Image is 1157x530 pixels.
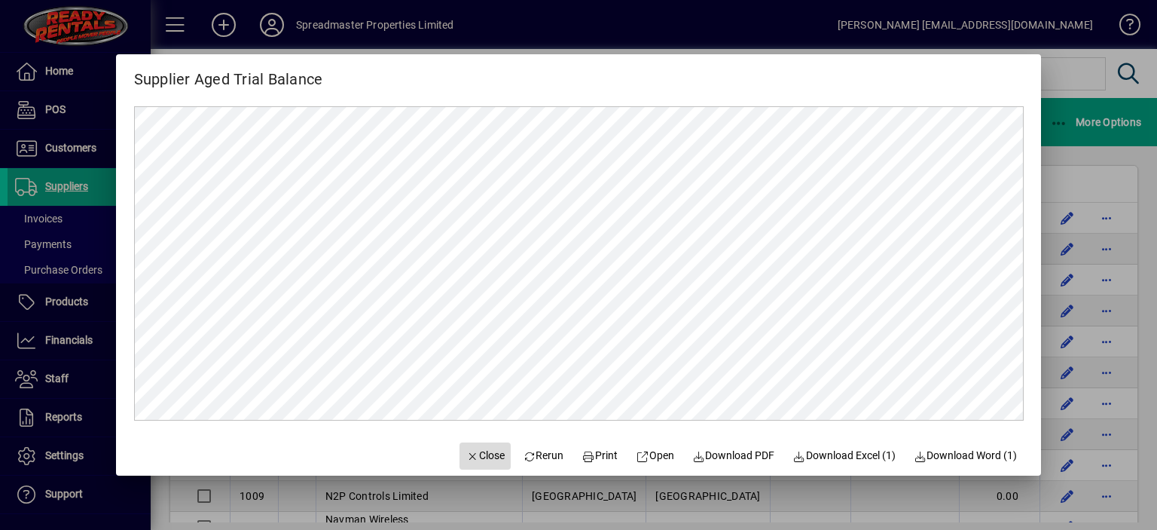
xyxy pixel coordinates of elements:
button: Print [575,443,624,470]
button: Close [459,443,511,470]
span: Close [466,448,505,464]
span: Open [636,448,674,464]
span: Print [582,448,618,464]
a: Download PDF [686,443,781,470]
h2: Supplier Aged Trial Balance [116,54,341,91]
button: Download Excel (1) [786,443,902,470]
a: Open [630,443,680,470]
button: Download Word (1) [908,443,1024,470]
span: Download Word (1) [914,448,1018,464]
span: Rerun [523,448,564,464]
span: Download Excel (1) [792,448,896,464]
span: Download PDF [692,448,775,464]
